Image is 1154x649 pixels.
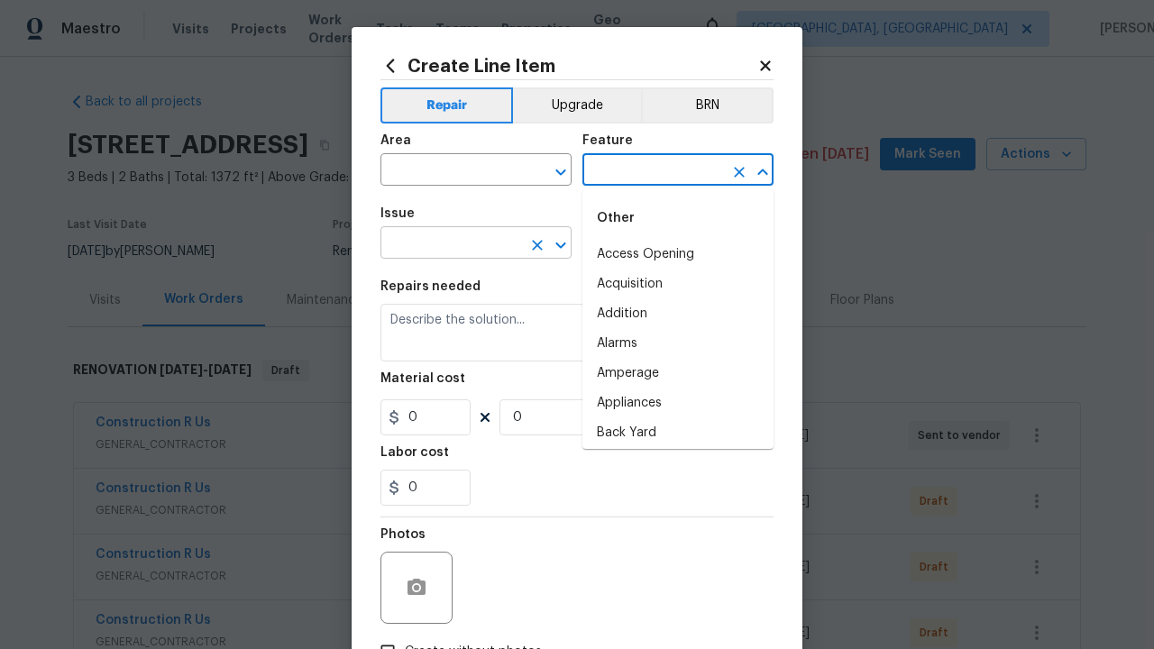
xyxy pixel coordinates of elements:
[582,359,774,388] li: Amperage
[548,160,573,185] button: Open
[525,233,550,258] button: Clear
[380,446,449,459] h5: Labor cost
[582,388,774,418] li: Appliances
[582,270,774,299] li: Acquisition
[641,87,774,123] button: BRN
[582,448,774,478] li: Bands
[582,329,774,359] li: Alarms
[548,233,573,258] button: Open
[582,418,774,448] li: Back Yard
[380,134,411,147] h5: Area
[513,87,642,123] button: Upgrade
[727,160,752,185] button: Clear
[582,134,633,147] h5: Feature
[380,372,465,385] h5: Material cost
[582,299,774,329] li: Addition
[380,207,415,220] h5: Issue
[380,528,426,541] h5: Photos
[380,56,757,76] h2: Create Line Item
[582,197,774,240] div: Other
[380,87,513,123] button: Repair
[582,240,774,270] li: Access Opening
[750,160,775,185] button: Close
[380,280,481,293] h5: Repairs needed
